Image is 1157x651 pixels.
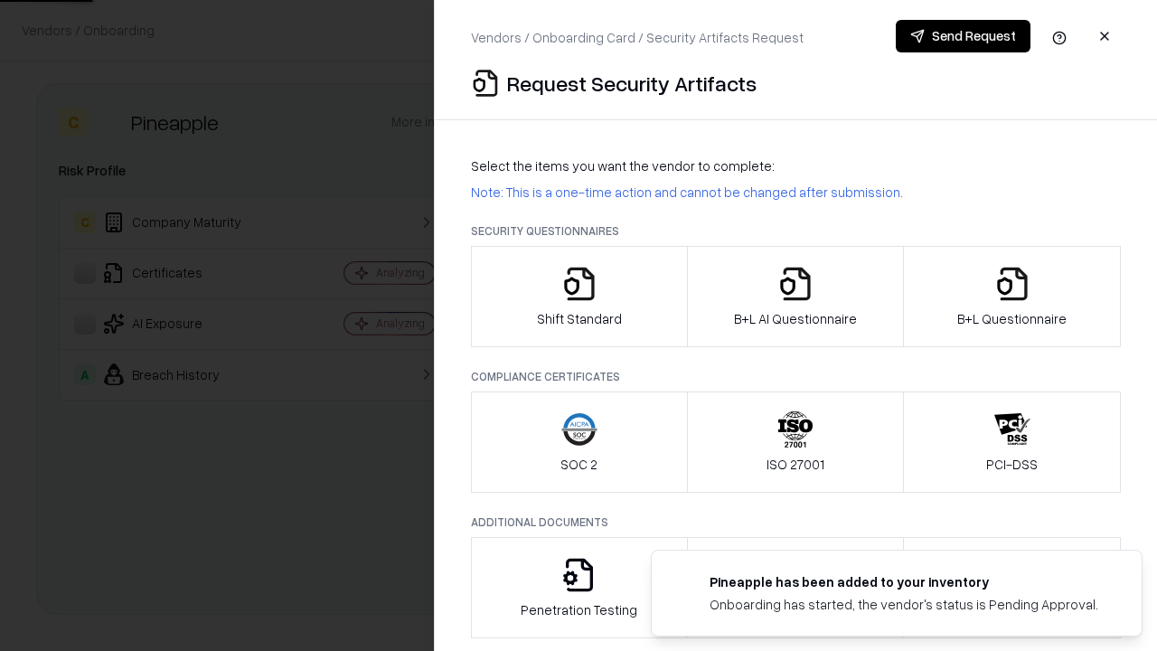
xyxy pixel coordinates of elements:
p: B+L Questionnaire [957,309,1067,328]
p: SOC 2 [560,455,597,474]
p: Additional Documents [471,514,1121,530]
p: Vendors / Onboarding Card / Security Artifacts Request [471,28,804,47]
p: Select the items you want the vendor to complete: [471,156,1121,175]
div: Onboarding has started, the vendor's status is Pending Approval. [710,595,1098,614]
p: PCI-DSS [986,455,1038,474]
p: ISO 27001 [767,455,824,474]
button: Send Request [896,20,1030,52]
p: Compliance Certificates [471,369,1121,384]
button: Privacy Policy [687,537,905,638]
button: PCI-DSS [903,392,1121,493]
p: Shift Standard [537,309,622,328]
p: B+L AI Questionnaire [734,309,857,328]
button: SOC 2 [471,392,688,493]
button: Data Processing Agreement [903,537,1121,638]
p: Note: This is a one-time action and cannot be changed after submission. [471,183,1121,202]
button: ISO 27001 [687,392,905,493]
img: pineappleenergy.com [673,572,695,594]
button: Penetration Testing [471,537,688,638]
button: Shift Standard [471,246,688,347]
div: Pineapple has been added to your inventory [710,572,1098,591]
button: B+L AI Questionnaire [687,246,905,347]
p: Request Security Artifacts [507,69,757,98]
button: B+L Questionnaire [903,246,1121,347]
p: Penetration Testing [521,600,637,619]
p: Security Questionnaires [471,223,1121,239]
